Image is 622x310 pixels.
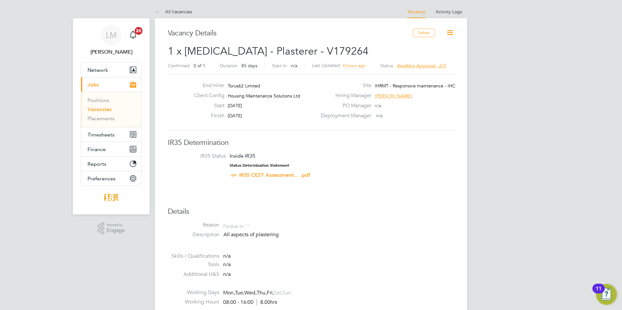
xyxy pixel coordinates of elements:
button: Finance [81,142,142,156]
span: Inside IR35 [230,153,255,159]
span: Engage [107,228,125,233]
button: Network [81,63,142,77]
a: LM[PERSON_NAME] [81,25,142,56]
button: Timesheets [81,127,142,142]
label: Skills / Qualifications [168,253,219,260]
p: All aspects of plastering [223,231,454,238]
span: LM [106,31,117,39]
span: Sat, [274,290,282,296]
span: n/a [223,261,231,268]
div: 08:00 - 16:00 [223,299,277,306]
span: Network [88,67,108,73]
span: 85 days [241,63,257,69]
a: 20 [127,25,140,45]
span: Preferences [88,175,115,182]
button: Follow [413,29,435,37]
a: Vacancies [88,106,112,112]
label: End Hirer [189,82,224,89]
button: Reports [81,157,142,171]
img: 18rec-logo-retina.png [102,192,120,203]
span: Mon, [223,290,235,296]
span: Thu, [257,290,267,296]
a: Positions [88,97,109,103]
span: 0 of 1 [194,63,205,69]
button: Preferences [81,171,142,186]
span: Sun [282,290,291,296]
span: n/a [375,103,381,109]
a: Placements [88,115,115,122]
button: Open Resource Center, 11 new notifications [596,284,617,305]
label: Description [168,231,219,238]
span: [DATE] [228,113,242,119]
span: n/a [223,271,231,278]
label: Start [189,102,224,109]
label: Client Config [189,92,224,99]
label: PO Manager [317,102,372,109]
label: Hiring Manager [317,92,372,99]
span: Awaiting approval - 2/3 [397,63,446,69]
label: Tools [168,261,219,268]
label: Working Days [168,289,219,296]
label: Deployment Manager [317,112,372,119]
span: Housing Maintenance Solutions Ltd [228,93,300,99]
label: Site [317,82,372,89]
label: Confirmed [168,63,190,69]
a: Powered byEngage [98,222,125,235]
h3: Details [168,207,454,216]
span: [PERSON_NAME] [375,93,412,99]
span: Fri, [267,290,274,296]
span: n/a [223,253,231,259]
span: n/a [376,113,383,119]
label: Start In [272,63,287,69]
a: IR35 CEST Assessment... .pdf [239,172,310,178]
span: Timesheets [88,132,115,138]
span: Finance [88,146,106,152]
h3: IR35 Determination [168,138,454,148]
label: Finish [189,112,224,119]
label: Working Hours [168,299,219,305]
label: Status [380,63,393,69]
span: Jobs [88,82,99,88]
span: 8.00hrs [257,299,277,305]
a: Vacancy [408,9,425,15]
span: Torus62 Limited [228,83,260,89]
span: Reports [88,161,106,167]
label: Last Updated [312,62,340,68]
label: Additional H&S [168,271,219,278]
button: Jobs [81,77,142,92]
span: IHRMT - Responsive maintenance - IHC [375,83,455,89]
a: Go to home page [81,192,142,203]
label: IR35 Status [174,153,226,160]
a: Activity Logs [436,9,462,15]
span: Powered by [107,222,125,228]
span: Tue, [235,290,244,296]
a: All Vacancies [155,9,192,15]
label: Duration [220,63,237,69]
h3: Vacancy Details [168,29,413,38]
label: Reason [168,222,219,228]
span: 20 [135,27,142,35]
nav: Main navigation [73,18,150,214]
strong: Status Determination Statement [230,163,289,168]
div: For due to "" [223,222,250,229]
div: Jobs [81,92,142,127]
span: Libby Murphy [81,48,142,56]
span: 1 x [MEDICAL_DATA] - Plasterer - V179264 [168,45,369,58]
span: Wed, [244,290,257,296]
span: n/a [291,63,297,69]
span: [DATE] [228,103,242,109]
div: 11 [596,289,602,297]
span: 4 hours ago [343,63,366,68]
